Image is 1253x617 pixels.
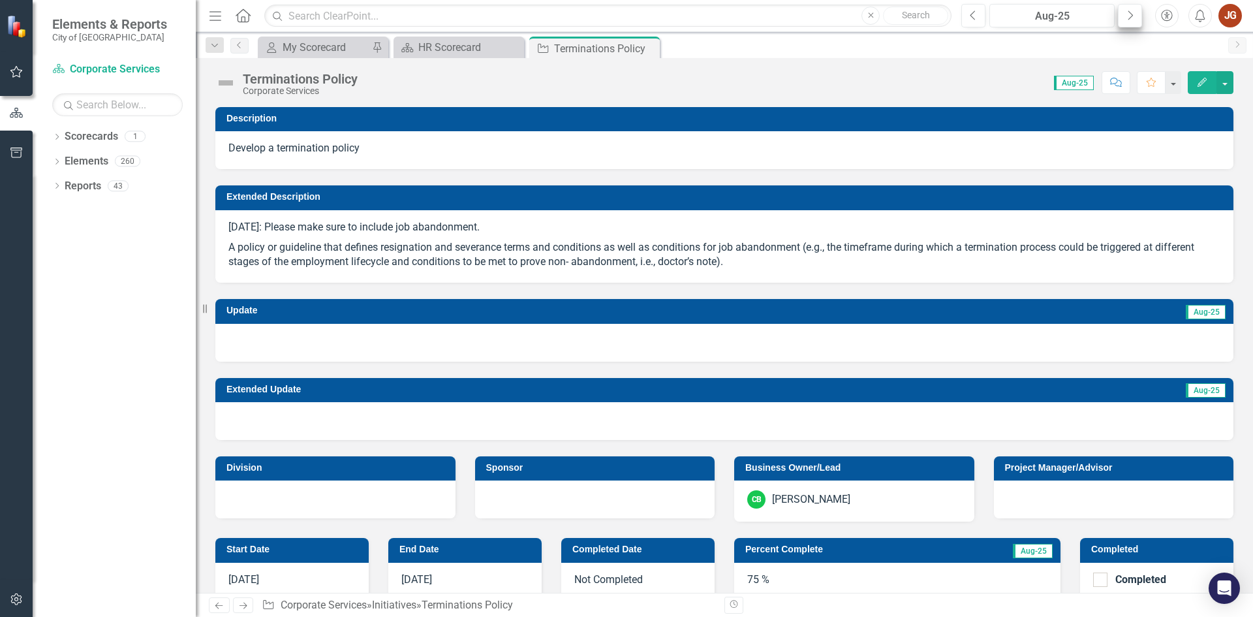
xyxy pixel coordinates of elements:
h3: Description [226,114,1227,123]
div: Aug-25 [994,8,1110,24]
span: Search [902,10,930,20]
span: [DATE] [401,573,432,586]
span: Aug-25 [1013,544,1053,558]
div: Corporate Services [243,86,358,96]
div: Open Intercom Messenger [1209,573,1240,604]
h3: Extended Description [226,192,1227,202]
a: Reports [65,179,101,194]
a: Corporate Services [52,62,183,77]
span: [DATE] [228,573,259,586]
div: HR Scorecard [418,39,521,55]
div: » » [262,598,715,613]
h3: End Date [399,545,535,554]
a: HR Scorecard [397,39,521,55]
a: My Scorecard [261,39,369,55]
p: [DATE]: Please make sure to include job abandonment. [228,220,1220,238]
button: Aug-25 [989,4,1115,27]
div: CB [747,490,766,509]
span: Elements & Reports [52,16,167,32]
span: Aug-25 [1186,383,1226,398]
img: ClearPoint Strategy [7,14,30,38]
div: 43 [108,180,129,191]
img: Not Defined [215,72,236,93]
h3: Completed Date [572,545,708,554]
div: [PERSON_NAME] [772,492,850,507]
h3: Completed [1091,545,1227,554]
div: Terminations Policy [243,72,358,86]
div: Terminations Policy [554,40,657,57]
h3: Start Date [226,545,362,554]
a: Initiatives [372,599,416,611]
h3: Business Owner/Lead [745,463,968,473]
div: Not Completed [561,563,715,601]
div: 1 [125,131,146,142]
div: 260 [115,156,140,167]
h3: Update [226,306,657,315]
input: Search Below... [52,93,183,116]
h3: Division [226,463,449,473]
div: My Scorecard [283,39,369,55]
div: 75 % [734,563,1060,601]
p: A policy or guideline that defines resignation and severance terms and conditions as well as cond... [228,238,1220,270]
div: Terminations Policy [422,599,513,611]
h3: Extended Update [226,385,871,394]
h3: Percent Complete [745,545,947,554]
h3: Sponsor [486,463,709,473]
a: Scorecards [65,129,118,144]
span: Develop a termination policy [228,142,360,154]
span: Aug-25 [1186,305,1226,319]
button: Search [883,7,948,25]
h3: Project Manager/Advisor [1005,463,1228,473]
a: Corporate Services [281,599,367,611]
small: City of [GEOGRAPHIC_DATA] [52,32,167,42]
span: Aug-25 [1054,76,1094,90]
button: JG [1218,4,1242,27]
a: Elements [65,154,108,169]
input: Search ClearPoint... [264,5,951,27]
